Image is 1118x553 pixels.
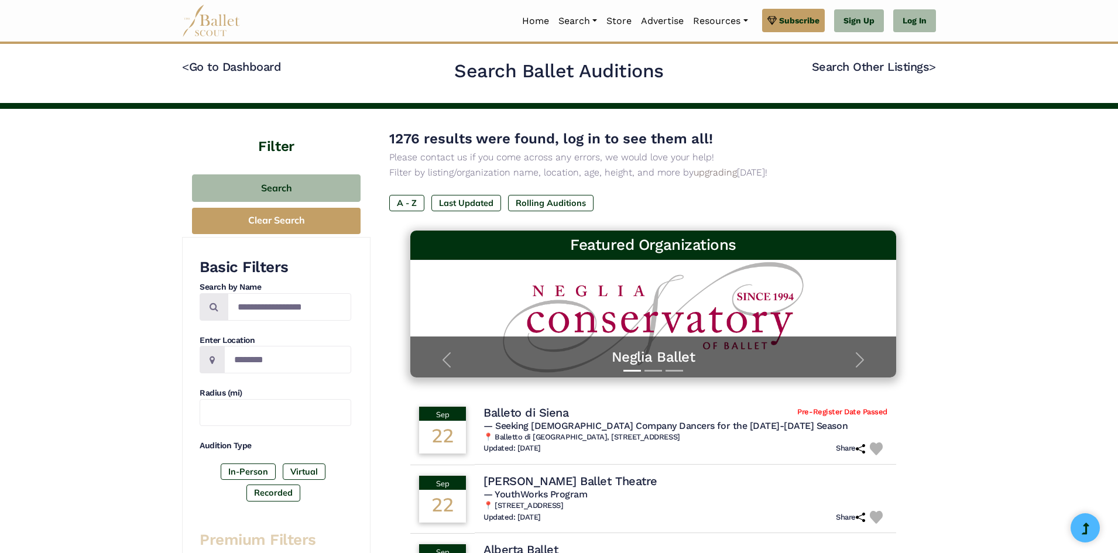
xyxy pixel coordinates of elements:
span: 1276 results were found, log in to see them all! [389,130,713,147]
p: Please contact us if you come across any errors, we would love your help! [389,150,917,165]
button: Slide 1 [623,364,641,377]
a: upgrading [694,167,737,178]
h6: Share [836,444,865,454]
h4: [PERSON_NAME] Ballet Theatre [483,473,657,489]
h3: Featured Organizations [420,235,887,255]
a: <Go to Dashboard [182,60,281,74]
a: Home [517,9,554,33]
h4: Balleto di Siena [483,405,568,420]
div: Sep [419,476,466,490]
input: Location [224,346,351,373]
a: Log In [893,9,936,33]
h3: Basic Filters [200,257,351,277]
code: < [182,59,189,74]
a: Subscribe [762,9,825,32]
div: Sep [419,407,466,421]
a: Search [554,9,602,33]
h6: Share [836,513,865,523]
h6: 📍 Balletto di [GEOGRAPHIC_DATA], [STREET_ADDRESS] [483,432,887,442]
span: — YouthWorks Program [483,489,587,500]
button: Slide 2 [644,364,662,377]
h3: Premium Filters [200,530,351,550]
input: Search by names... [228,293,351,321]
h6: Updated: [DATE] [483,444,541,454]
label: Last Updated [431,195,501,211]
h6: 📍 [STREET_ADDRESS] [483,501,887,511]
span: — Seeking [DEMOGRAPHIC_DATA] Company Dancers for the [DATE]-[DATE] Season [483,420,848,431]
h4: Enter Location [200,335,351,346]
a: Neglia Ballet [422,348,884,366]
a: Resources [688,9,752,33]
img: gem.svg [767,14,777,27]
label: Virtual [283,463,325,480]
p: Filter by listing/organization name, location, age, height, and more by [DATE]! [389,165,917,180]
h4: Filter [182,109,371,157]
span: Subscribe [779,14,819,27]
div: 22 [419,421,466,454]
button: Search [192,174,361,202]
label: Recorded [246,485,300,501]
button: Slide 3 [666,364,683,377]
a: Advertise [636,9,688,33]
h4: Radius (mi) [200,387,351,399]
h2: Search Ballet Auditions [454,59,664,84]
a: Store [602,9,636,33]
button: Clear Search [192,208,361,234]
label: Rolling Auditions [508,195,594,211]
h4: Audition Type [200,440,351,452]
div: 22 [419,490,466,523]
span: Pre-Register Date Passed [797,407,887,417]
h6: Updated: [DATE] [483,513,541,523]
label: In-Person [221,463,276,480]
a: Sign Up [834,9,884,33]
a: Search Other Listings> [812,60,936,74]
h4: Search by Name [200,281,351,293]
code: > [929,59,936,74]
label: A - Z [389,195,424,211]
